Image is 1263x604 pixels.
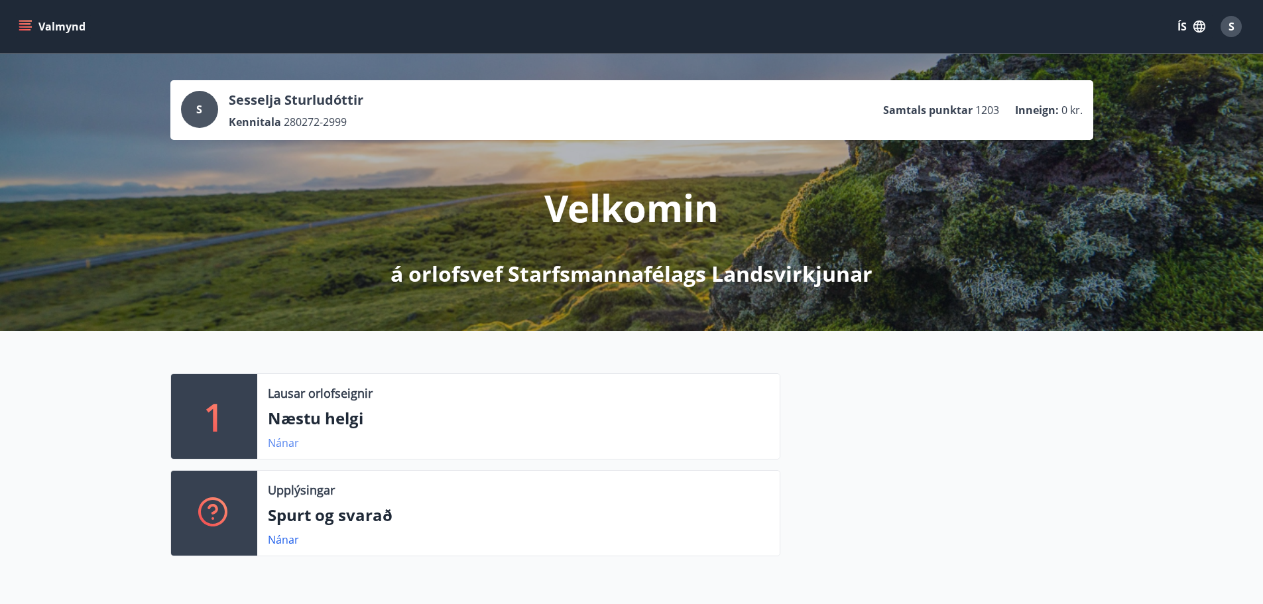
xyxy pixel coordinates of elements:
[229,91,363,109] p: Sesselja Sturludóttir
[268,504,769,526] p: Spurt og svarað
[268,481,335,499] p: Upplýsingar
[196,102,202,117] span: S
[1061,103,1083,117] span: 0 kr.
[268,436,299,450] a: Nánar
[1015,103,1059,117] p: Inneign :
[883,103,973,117] p: Samtals punktar
[268,532,299,547] a: Nánar
[229,115,281,129] p: Kennitala
[975,103,999,117] span: 1203
[268,407,769,430] p: Næstu helgi
[1229,19,1234,34] span: S
[204,391,225,442] p: 1
[16,15,91,38] button: menu
[268,385,373,402] p: Lausar orlofseignir
[1170,15,1213,38] button: ÍS
[391,259,872,288] p: á orlofsvef Starfsmannafélags Landsvirkjunar
[544,182,719,233] p: Velkomin
[1215,11,1247,42] button: S
[284,115,347,129] span: 280272-2999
